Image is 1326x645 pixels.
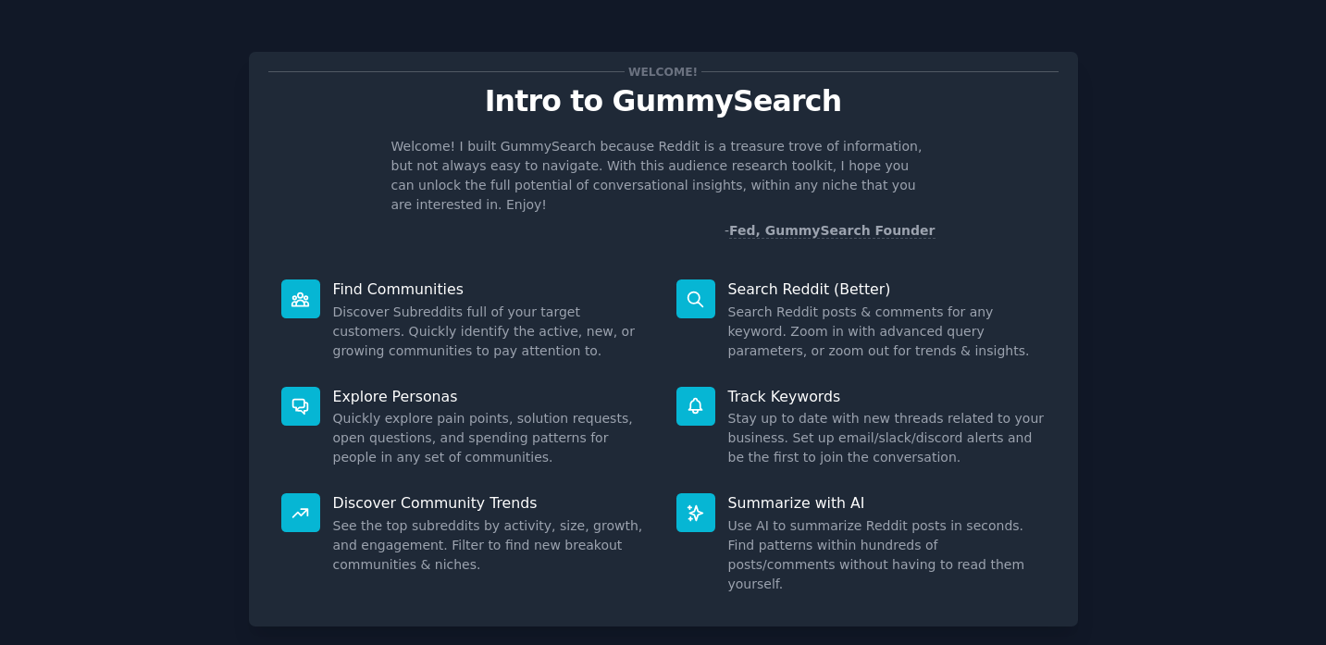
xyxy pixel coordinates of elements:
dd: Use AI to summarize Reddit posts in seconds. Find patterns within hundreds of posts/comments with... [728,516,1046,594]
p: Search Reddit (Better) [728,279,1046,299]
dd: Quickly explore pain points, solution requests, open questions, and spending patterns for people ... [333,409,651,467]
span: Welcome! [625,62,700,81]
dd: Discover Subreddits full of your target customers. Quickly identify the active, new, or growing c... [333,303,651,361]
p: Track Keywords [728,387,1046,406]
dd: See the top subreddits by activity, size, growth, and engagement. Filter to find new breakout com... [333,516,651,575]
p: Intro to GummySearch [268,85,1059,118]
div: - [725,221,936,241]
dd: Search Reddit posts & comments for any keyword. Zoom in with advanced query parameters, or zoom o... [728,303,1046,361]
p: Discover Community Trends [333,493,651,513]
p: Find Communities [333,279,651,299]
p: Summarize with AI [728,493,1046,513]
a: Fed, GummySearch Founder [729,223,936,239]
p: Welcome! I built GummySearch because Reddit is a treasure trove of information, but not always ea... [391,137,936,215]
p: Explore Personas [333,387,651,406]
dd: Stay up to date with new threads related to your business. Set up email/slack/discord alerts and ... [728,409,1046,467]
